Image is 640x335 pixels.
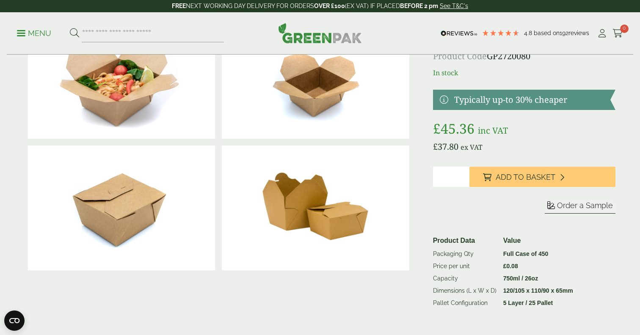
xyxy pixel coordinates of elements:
strong: FREE [172,3,186,9]
img: Deli Box No1 Closed [28,146,215,270]
span: Add to Basket [496,173,555,182]
span: 192 [560,30,568,36]
td: Capacity [430,272,500,285]
img: No 1 Deli Box With Prawn Noodles [28,14,215,139]
div: 4.8 Stars [482,29,520,37]
td: Pallet Configuration [430,297,500,309]
span: 0 [620,25,629,33]
p: Menu [17,28,51,38]
strong: 120/105 x 110/90 x 65mm [503,287,573,294]
th: Value [500,234,577,248]
p: GP2720080 [433,50,615,63]
button: Add to Basket [469,167,615,187]
span: Based on [534,30,560,36]
a: 0 [612,27,623,40]
bdi: 45.36 [433,119,474,137]
span: ex VAT [461,143,483,152]
i: Cart [612,29,623,38]
strong: 750ml / 26oz [503,275,538,282]
img: No.1 Leak Proof Kraft Deli Box Full Case Of 0 [222,146,409,270]
td: Price per unit [430,260,500,272]
span: £ [503,263,507,269]
strong: Full Case of 450 [503,250,549,257]
strong: OVER £100 [314,3,345,9]
span: £ [433,119,441,137]
td: Dimensions (L x W x D) [430,285,500,297]
span: inc VAT [478,125,508,136]
span: Product Code [433,50,487,62]
span: Order a Sample [557,201,613,210]
td: Packaging Qty [430,247,500,260]
strong: BEFORE 2 pm [400,3,438,9]
a: See T&C's [440,3,468,9]
span: £ [433,141,438,152]
button: Order a Sample [545,200,615,214]
bdi: 37.80 [433,141,458,152]
span: reviews [568,30,589,36]
span: 4.8 [524,30,534,36]
img: REVIEWS.io [441,30,477,36]
img: GreenPak Supplies [278,23,362,43]
a: Menu [17,28,51,37]
img: Deli Box No1 Open [222,14,409,139]
i: My Account [597,29,607,38]
p: In stock [433,68,615,78]
bdi: 0.08 [503,263,518,269]
strong: 5 Layer / 25 Pallet [503,299,553,306]
button: Open CMP widget [4,310,25,331]
th: Product Data [430,234,500,248]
